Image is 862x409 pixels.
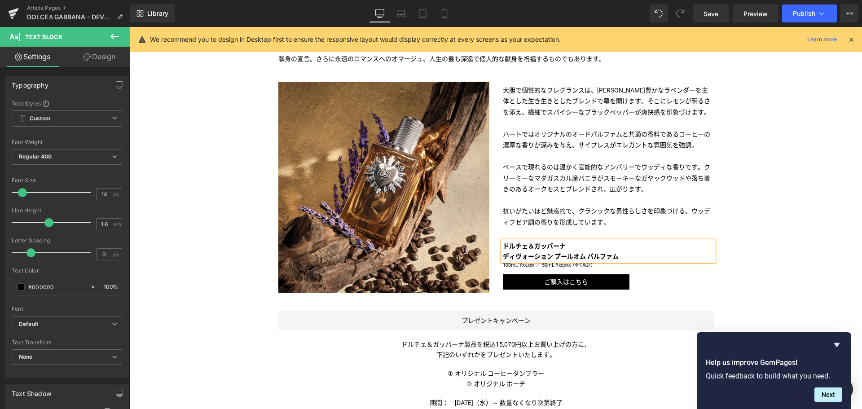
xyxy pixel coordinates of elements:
[793,10,815,17] span: Publish
[12,100,122,107] div: Text Styles
[414,251,458,259] span: ご購入はこちら
[373,168,584,201] p: 抗いがたいほど魅惑的で、クラシックな男性らしさを印象づける、ウッディフゼア調の香りを形成しています。
[30,115,50,123] b: Custom
[27,13,113,21] span: DOLCE＆GABBANA - DEVOTION POUR HOMME PARFUM
[113,191,121,197] span: px
[130,4,175,22] a: New Library
[19,353,33,360] b: None
[671,4,689,22] button: Redo
[12,207,122,214] div: Line Height
[149,342,584,352] p: ① オリジナル コーヒータンブラー
[150,35,561,44] p: We recommend you to design in Desktop first to ensure the responsive layout would display correct...
[12,76,48,89] div: Typography
[19,153,52,160] b: Regular 400
[373,226,489,233] b: ディヴォーション プールオム パルファム
[113,221,121,227] span: em
[28,282,86,292] input: Color
[441,236,465,241] span: （全て税込）
[12,177,122,184] div: Font Size
[706,357,842,368] h2: Help us improve GemPages!
[814,387,842,402] button: Next question
[706,339,842,402] div: Help us improve GemPages!
[19,321,38,328] i: Default
[149,352,584,362] p: ② オリジナル ポーチ
[706,372,842,380] p: Quick feedback to build what you need.
[369,4,391,22] a: Desktop
[12,237,122,244] div: Letter Spacing
[373,247,500,263] a: ご購入はこちら
[67,47,132,67] a: Design
[332,290,401,297] span: プレゼントキャンペーン
[149,17,584,37] p: ドルチェ&[PERSON_NAME]の創造性がもたらす力強いシンボル、サクレハート（聖心）で封印された香りは、単なるフレグランスの域を超えた揺るぎない献身の宣言。さらに永遠のロマンスへのオマージ...
[373,215,436,223] b: ドルチェ＆ガッバーナ
[12,306,122,312] div: Font
[804,34,840,45] a: Learn more
[733,4,778,22] a: Preview
[831,339,842,350] button: Hide survey
[743,9,768,18] span: Preview
[434,4,455,22] a: Mobile
[840,4,858,22] button: More
[272,314,461,321] span: ドルチェ＆ガッバーナ製品を税込15,070円以上お買い上げの方に、
[12,385,51,397] div: Text Shadow
[25,33,62,40] span: Text Block
[149,284,584,304] a: プレゼントキャンペーン
[12,268,122,274] div: Text Color
[12,339,122,346] div: Text Transform
[704,9,718,18] span: Save
[12,139,122,145] div: Font Weight
[650,4,668,22] button: Undo
[412,4,434,22] a: Tablet
[100,279,122,295] div: %
[373,234,584,243] p: 100mL ¥xx,xxx ／ 50mL ¥xx,xxx
[147,9,168,18] span: Library
[782,4,837,22] button: Publish
[307,324,426,331] span: 下記のいずれかをプレゼントいたします。
[27,4,130,12] a: Article Pages
[300,372,433,379] span: 期間： [DATE]（水）～ 数量なくなり次第終了
[391,4,412,22] a: Laptop
[113,251,121,257] span: px
[373,58,584,168] p: 大胆で個性的なフレグランスは、[PERSON_NAME]豊かなラベンダーを主体とした生き生きとしたブレンドで幕を開けます。 そこにレモンが明るさを添え、繊細でスパイシーなブラックペッパーが爽快感...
